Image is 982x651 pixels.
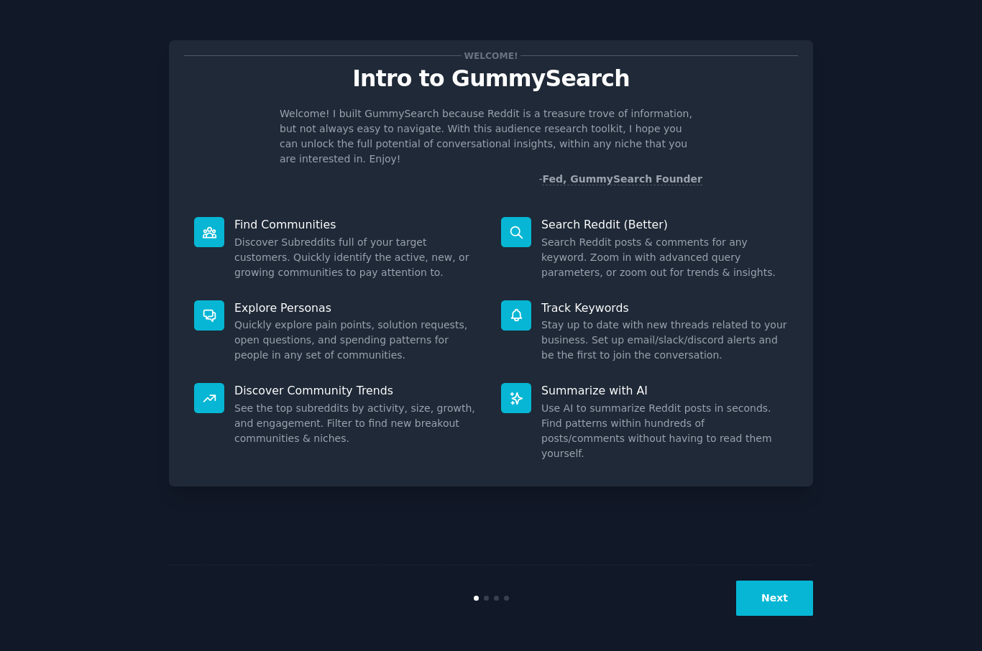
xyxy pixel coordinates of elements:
p: Discover Community Trends [234,383,481,398]
p: Explore Personas [234,300,481,315]
p: Find Communities [234,217,481,232]
dd: Stay up to date with new threads related to your business. Set up email/slack/discord alerts and ... [541,318,788,363]
p: Intro to GummySearch [184,66,798,91]
p: Summarize with AI [541,383,788,398]
p: Search Reddit (Better) [541,217,788,232]
p: Track Keywords [541,300,788,315]
button: Next [736,581,813,616]
dd: Use AI to summarize Reddit posts in seconds. Find patterns within hundreds of posts/comments with... [541,401,788,461]
dd: See the top subreddits by activity, size, growth, and engagement. Filter to find new breakout com... [234,401,481,446]
dd: Quickly explore pain points, solution requests, open questions, and spending patterns for people ... [234,318,481,363]
a: Fed, GummySearch Founder [542,173,702,185]
dd: Search Reddit posts & comments for any keyword. Zoom in with advanced query parameters, or zoom o... [541,235,788,280]
span: Welcome! [462,48,520,63]
dd: Discover Subreddits full of your target customers. Quickly identify the active, new, or growing c... [234,235,481,280]
div: - [538,172,702,187]
p: Welcome! I built GummySearch because Reddit is a treasure trove of information, but not always ea... [280,106,702,167]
